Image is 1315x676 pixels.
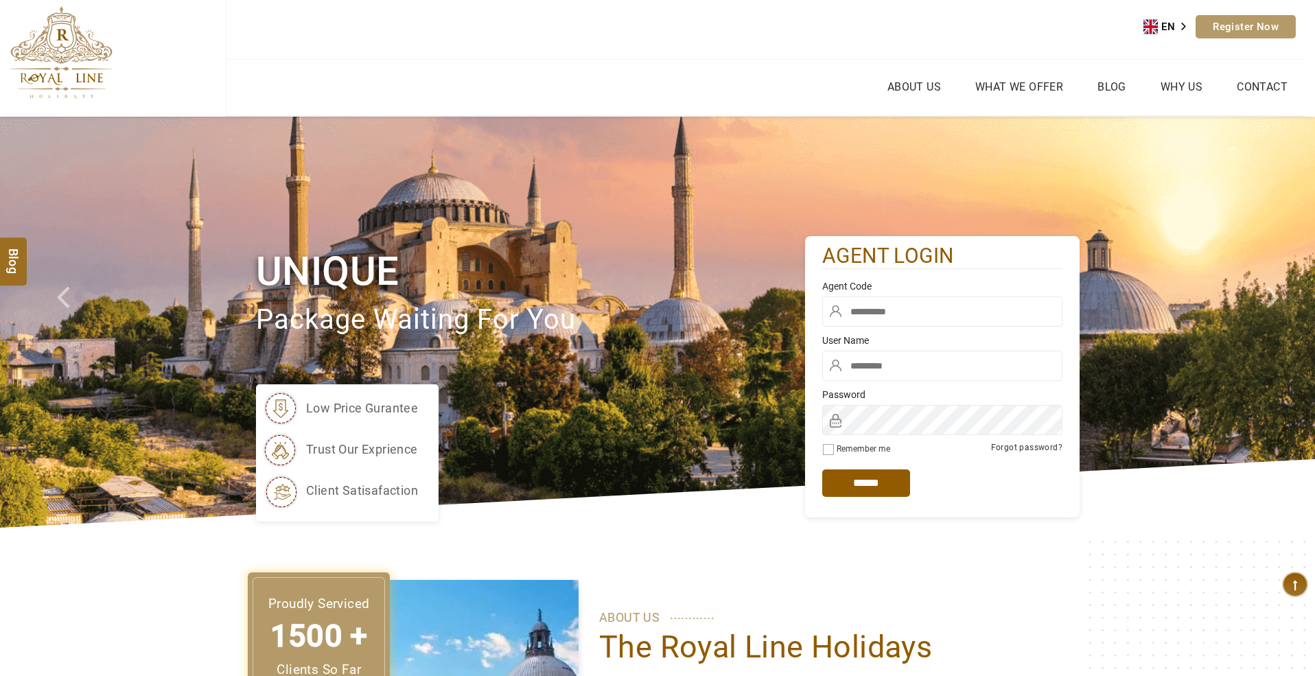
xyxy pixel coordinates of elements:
[822,243,1062,270] h2: agent login
[837,444,890,454] label: Remember me
[991,443,1062,452] a: Forgot password?
[1143,16,1196,37] aside: Language selected: English
[670,605,714,625] span: ............
[263,391,418,426] li: low price gurantee
[822,279,1062,293] label: Agent Code
[39,117,105,528] a: Check next prev
[5,248,23,260] span: Blog
[972,77,1067,97] a: What we Offer
[822,388,1062,401] label: Password
[1233,77,1291,97] a: Contact
[1249,117,1315,528] a: Check next image
[599,607,1059,628] p: ABOUT US
[599,628,1059,666] h1: The Royal Line Holidays
[1196,15,1296,38] a: Register Now
[822,334,1062,347] label: User Name
[256,246,805,297] h1: Unique
[1157,77,1206,97] a: Why Us
[256,297,805,343] p: package waiting for you
[263,474,418,508] li: client satisafaction
[1143,16,1196,37] a: EN
[263,432,418,467] li: trust our exprience
[1143,16,1196,37] div: Language
[1094,77,1130,97] a: Blog
[10,6,113,99] img: The Royal Line Holidays
[884,77,944,97] a: About Us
